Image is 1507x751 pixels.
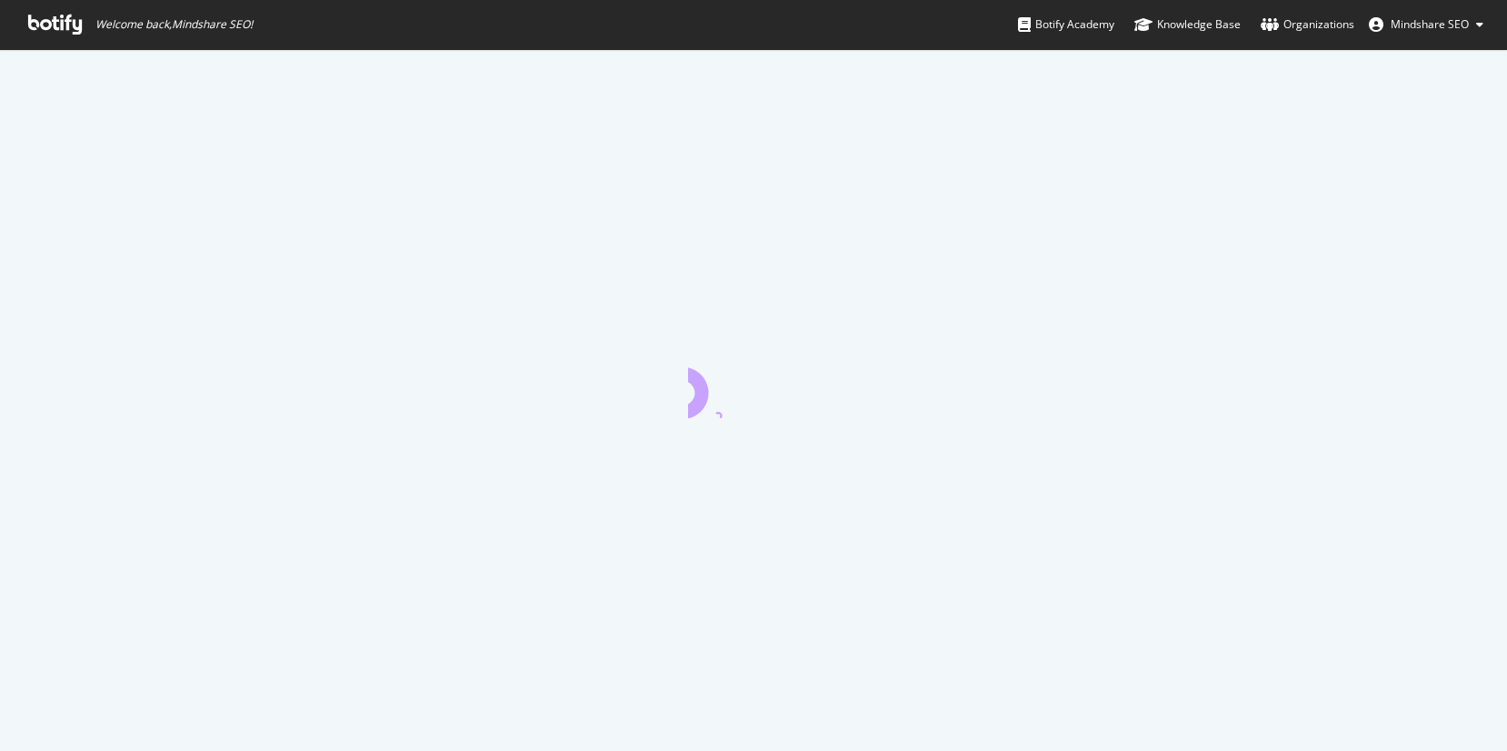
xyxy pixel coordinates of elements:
[1261,15,1354,34] div: Organizations
[688,353,819,418] div: animation
[1391,16,1469,32] span: Mindshare SEO
[1134,15,1241,34] div: Knowledge Base
[1018,15,1114,34] div: Botify Academy
[1354,10,1498,39] button: Mindshare SEO
[95,17,253,32] span: Welcome back, Mindshare SEO !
